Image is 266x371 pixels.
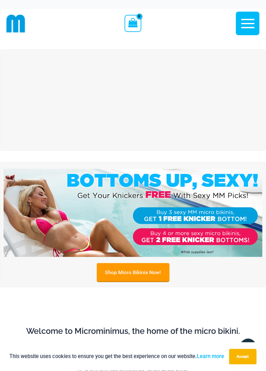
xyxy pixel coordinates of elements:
[97,263,169,282] a: Shop Micro Bikinis Now!
[6,14,25,33] img: cropped mm emblem
[125,15,141,32] a: View Shopping Cart, empty
[4,56,262,144] img: Tight Rope Pink Bikini
[10,352,224,361] p: This website uses cookies to ensure you get the best experience on our website.
[4,169,262,257] img: Buy 3 or 4 Bikinis Get Free Knicker Promo
[11,326,255,337] h2: Welcome to Microminimus, the home of the micro bikini.
[229,349,257,365] button: Accept
[197,354,224,360] a: Learn more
